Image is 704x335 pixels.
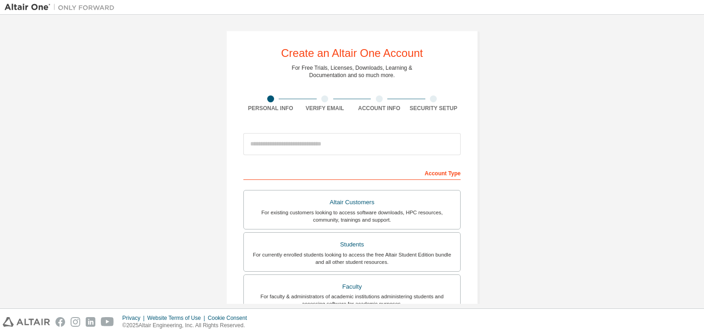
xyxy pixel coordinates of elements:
[122,314,147,322] div: Privacy
[249,196,455,209] div: Altair Customers
[292,64,412,79] div: For Free Trials, Licenses, Downloads, Learning & Documentation and so much more.
[249,251,455,266] div: For currently enrolled students looking to access the free Altair Student Edition bundle and all ...
[407,105,461,112] div: Security Setup
[5,3,119,12] img: Altair One
[122,322,253,329] p: © 2025 Altair Engineering, Inc. All Rights Reserved.
[208,314,252,322] div: Cookie Consent
[101,317,114,327] img: youtube.svg
[243,165,461,180] div: Account Type
[352,105,407,112] div: Account Info
[249,238,455,251] div: Students
[3,317,50,327] img: altair_logo.svg
[281,48,423,59] div: Create an Altair One Account
[249,280,455,293] div: Faculty
[249,209,455,223] div: For existing customers looking to access software downloads, HPC resources, community, trainings ...
[55,317,65,327] img: facebook.svg
[86,317,95,327] img: linkedin.svg
[71,317,80,327] img: instagram.svg
[249,293,455,307] div: For faculty & administrators of academic institutions administering students and accessing softwa...
[243,105,298,112] div: Personal Info
[147,314,208,322] div: Website Terms of Use
[298,105,352,112] div: Verify Email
